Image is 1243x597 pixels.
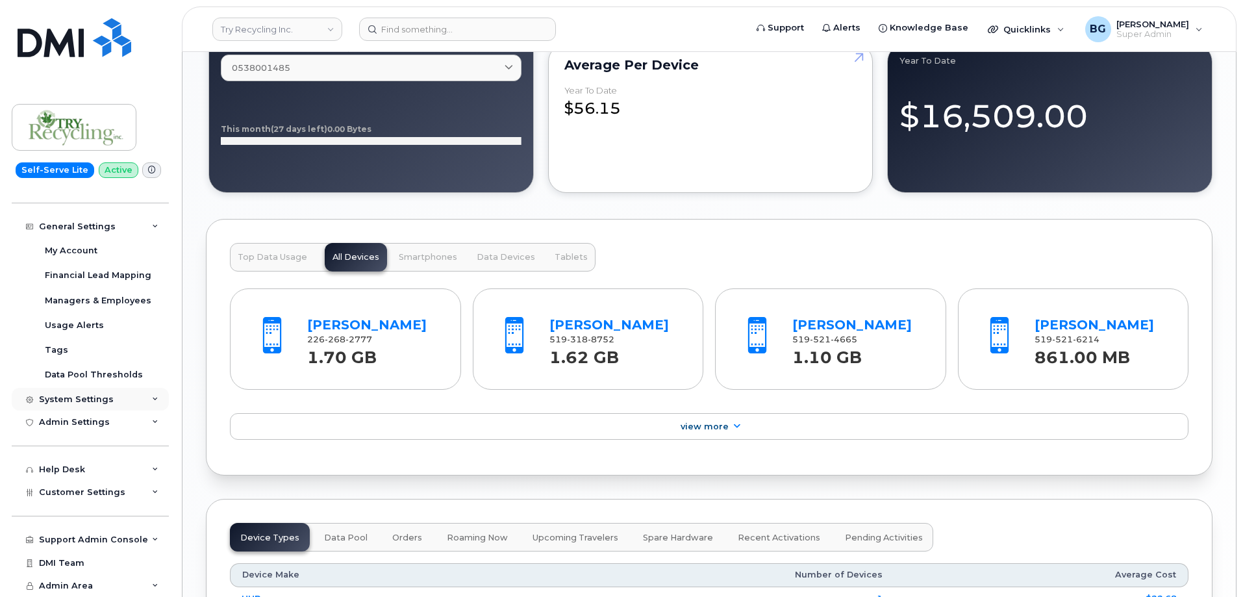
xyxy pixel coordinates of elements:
[1035,335,1099,344] span: 519
[845,533,923,543] span: Pending Activities
[1003,24,1051,34] span: Quicklinks
[392,533,422,543] span: Orders
[979,16,1073,42] div: Quicklinks
[564,86,617,95] div: Year to Date
[555,252,588,262] span: Tablets
[1052,335,1073,344] span: 521
[833,21,860,34] span: Alerts
[747,15,813,41] a: Support
[549,317,669,333] a: [PERSON_NAME]
[359,18,556,41] input: Find something...
[327,124,371,134] tspan: 0.00 Bytes
[547,243,596,272] button: Tablets
[899,82,1200,138] div: $16,509.00
[1076,16,1212,42] div: Bill Geary
[831,335,857,344] span: 4665
[307,340,377,367] strong: 1.70 GB
[870,15,977,41] a: Knowledge Base
[399,252,457,262] span: Smartphones
[510,563,894,587] th: Number of Devices
[230,413,1188,440] a: View More
[643,533,713,543] span: Spare Hardware
[1073,335,1099,344] span: 6214
[232,62,290,74] span: 0538001485
[324,533,368,543] span: Data Pool
[307,335,372,344] span: 226
[477,252,535,262] span: Data Devices
[549,340,619,367] strong: 1.62 GB
[890,21,968,34] span: Knowledge Base
[813,15,870,41] a: Alerts
[1035,340,1130,367] strong: 861.00 MB
[230,243,315,272] button: Top Data Usage
[447,533,508,543] span: Roaming Now
[564,86,857,120] div: $56.15
[792,335,857,344] span: 519
[1116,29,1189,40] span: Super Admin
[810,335,831,344] span: 521
[1186,540,1233,587] iframe: Messenger Launcher
[391,243,465,272] button: Smartphones
[307,317,427,333] a: [PERSON_NAME]
[271,124,327,134] tspan: (27 days left)
[1035,317,1154,333] a: [PERSON_NAME]
[567,335,588,344] span: 318
[894,563,1188,587] th: Average Cost
[221,55,521,81] a: 0538001485
[325,335,345,344] span: 268
[238,252,307,262] span: Top Data Usage
[221,124,271,134] tspan: This month
[768,21,804,34] span: Support
[345,335,372,344] span: 2777
[212,18,342,41] a: Try Recycling Inc.
[533,533,618,543] span: Upcoming Travelers
[792,340,862,367] strong: 1.10 GB
[738,533,820,543] span: Recent Activations
[1116,19,1189,29] span: [PERSON_NAME]
[549,335,614,344] span: 519
[1090,21,1106,37] span: BG
[469,243,543,272] button: Data Devices
[792,317,912,333] a: [PERSON_NAME]
[564,60,857,70] div: Average per Device
[230,563,510,587] th: Device Make
[588,335,614,344] span: 8752
[899,56,1200,66] div: Year to Date
[681,422,729,431] span: View More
